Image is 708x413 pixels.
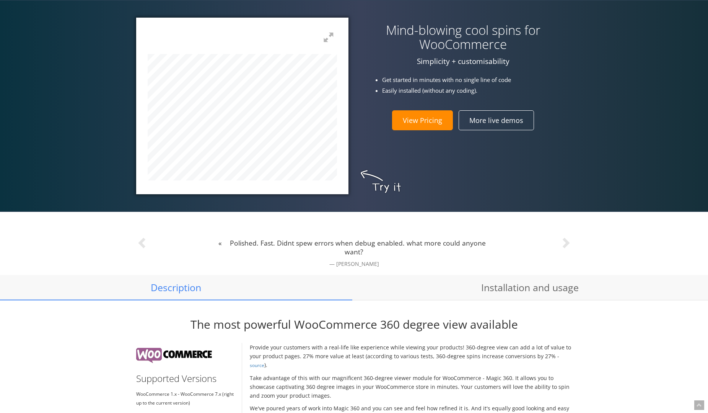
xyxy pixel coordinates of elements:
[218,260,490,268] small: [PERSON_NAME]
[382,86,573,95] li: Easily installed (without any coding).
[354,275,706,300] a: Installation and usage
[130,318,578,331] h2: The most powerful WooCommerce 360 degree view available
[250,374,572,400] p: Take advantage of this with our magnificent 360-degree viewer module for WooCommerce - Magic 360....
[392,110,453,130] a: View Pricing
[360,57,566,66] p: Simplicity + customisability
[136,390,236,407] li: WooCommerce 1.x - WooCommerce 7.x (right up to the current version)
[360,23,566,51] h3: Mind-blowing cool spins for WooCommerce
[250,362,264,368] small: source
[136,374,236,383] h3: Supported Versions
[250,343,572,370] p: Provide your customers with a real-life like experience while viewing your products! 360-degree v...
[382,75,573,84] li: Get started in minutes with no single line of code
[250,361,264,369] a: source
[218,239,490,256] p: Polished. Fast. Didnt spew errors when debug enabled. what more could anyone want?
[459,110,534,130] a: More live demos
